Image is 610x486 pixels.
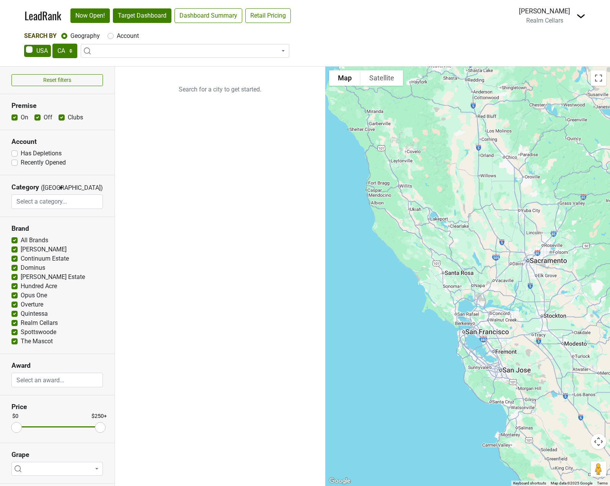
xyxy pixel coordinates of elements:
div: $250+ [91,413,107,421]
label: Clubs [68,113,83,122]
span: Search By [24,32,57,39]
input: Select a category... [12,194,103,209]
a: Terms (opens in new tab) [597,481,608,485]
img: Dropdown Menu [576,11,586,21]
button: Map camera controls [591,434,606,449]
label: Recently Opened [21,158,66,167]
input: Select an award... [12,373,103,387]
a: Open this area in Google Maps (opens a new window) [327,476,352,486]
label: The Mascot [21,337,53,346]
label: Opus One [21,291,47,300]
label: Realm Cellars [21,318,58,328]
h3: Premise [11,102,103,110]
a: Dashboard Summary [175,8,242,23]
a: Target Dashboard [113,8,171,23]
button: Keyboard shortcuts [513,481,546,486]
span: ▼ [58,184,64,191]
label: Account [117,31,139,41]
label: Overture [21,300,43,309]
label: Quintessa [21,309,48,318]
img: Google [327,476,352,486]
label: All Brands [21,236,48,245]
button: Drag Pegman onto the map to open Street View [591,462,606,477]
label: [PERSON_NAME] [21,245,67,254]
h3: Price [11,403,103,411]
label: Off [44,113,52,122]
button: Reset filters [11,74,103,86]
h3: Brand [11,225,103,233]
label: Dominus [21,263,45,272]
button: Show street map [329,70,360,86]
label: Spottswoode [21,328,56,337]
button: Show satellite imagery [360,70,403,86]
span: ([GEOGRAPHIC_DATA]) [41,183,56,194]
div: $0 [12,413,18,421]
h3: Grape [11,451,103,459]
a: Retail Pricing [245,8,291,23]
button: Toggle fullscreen view [591,70,606,86]
label: [PERSON_NAME] Estate [21,272,85,282]
p: Search for a city to get started. [115,67,325,113]
span: Realm Cellars [526,17,563,24]
label: Hundred Acre [21,282,57,291]
h3: Award [11,362,103,370]
div: [PERSON_NAME] [519,6,570,16]
h3: Account [11,138,103,146]
label: Geography [70,31,100,41]
a: Now Open! [70,8,110,23]
label: Continuum Estate [21,254,69,263]
span: Map data ©2025 Google [551,481,592,485]
a: LeadRank [24,8,61,24]
label: On [21,113,28,122]
label: Has Depletions [21,149,62,158]
h3: Category [11,183,39,191]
